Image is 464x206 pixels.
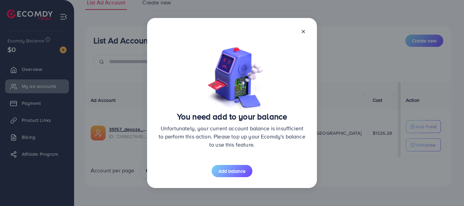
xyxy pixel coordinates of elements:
img: bg-no-money.1a863607.png [204,42,265,111]
p: Unfortunately, your current account balance is insufficient to perform this action. Please top up... [158,124,306,149]
iframe: Chat [435,175,459,201]
span: Add balance [218,168,246,174]
h3: You need add to your balance [158,112,306,121]
button: Add balance [212,165,252,177]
